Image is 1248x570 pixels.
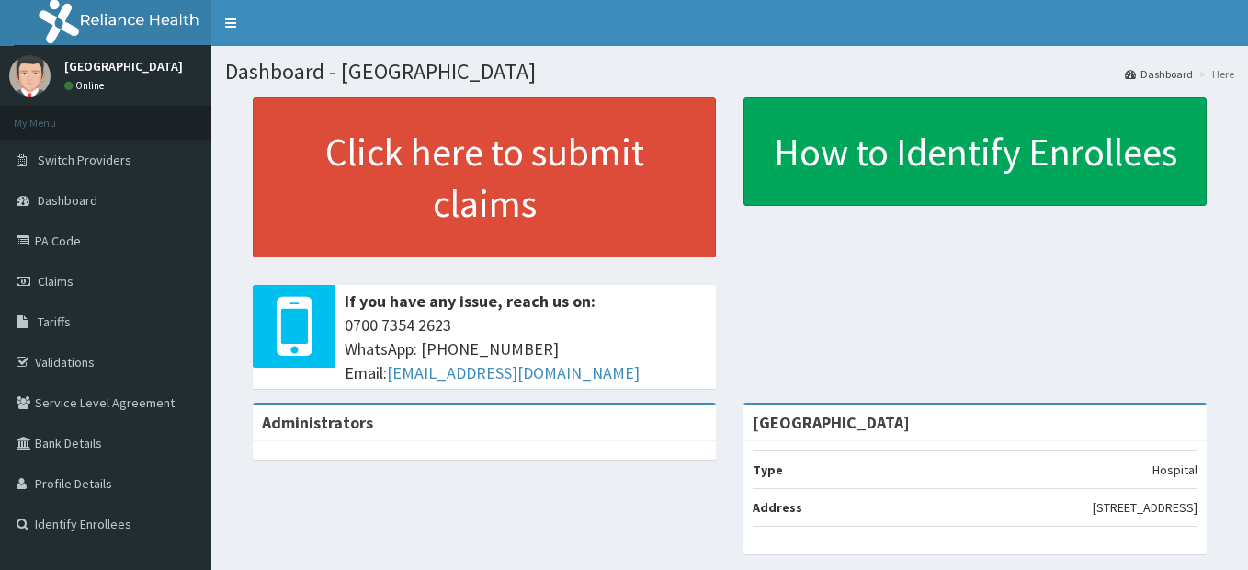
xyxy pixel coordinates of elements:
h1: Dashboard - [GEOGRAPHIC_DATA] [225,60,1234,84]
b: Administrators [262,412,373,433]
strong: [GEOGRAPHIC_DATA] [753,412,910,433]
li: Here [1195,66,1234,82]
a: [EMAIL_ADDRESS][DOMAIN_NAME] [387,362,640,383]
span: Claims [38,273,74,290]
a: Dashboard [1125,66,1193,82]
p: [STREET_ADDRESS] [1093,498,1197,517]
b: Address [753,499,802,516]
p: [GEOGRAPHIC_DATA] [64,60,183,73]
span: 0700 7354 2623 WhatsApp: [PHONE_NUMBER] Email: [345,313,707,384]
b: Type [753,462,783,478]
a: Online [64,79,108,92]
span: Tariffs [38,313,71,330]
span: Switch Providers [38,152,131,168]
b: If you have any issue, reach us on: [345,291,596,312]
p: Hospital [1152,461,1197,479]
a: How to Identify Enrollees [743,97,1207,206]
img: User Image [9,55,51,97]
span: Dashboard [38,192,97,209]
a: Click here to submit claims [253,97,716,257]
